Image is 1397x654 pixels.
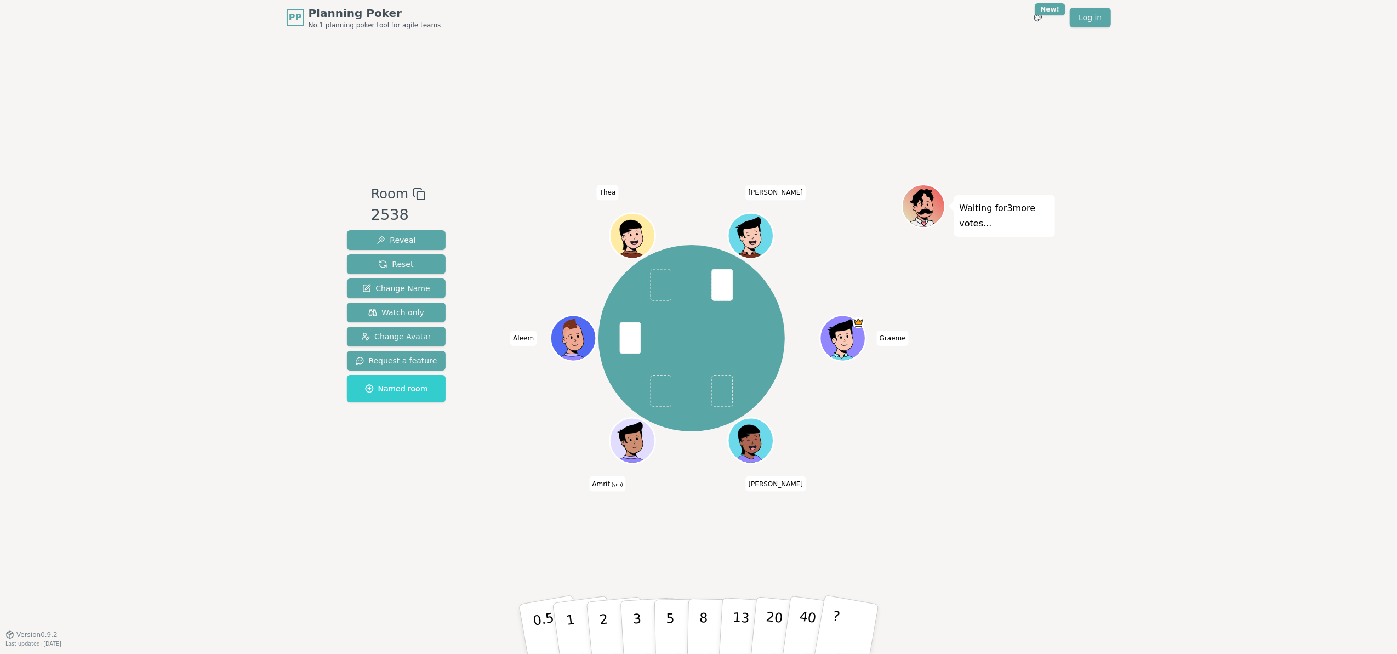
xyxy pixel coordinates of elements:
[356,355,437,366] span: Request a feature
[371,184,408,204] span: Room
[960,201,1050,231] p: Waiting for 3 more votes...
[362,283,430,294] span: Change Name
[5,641,61,647] span: Last updated: [DATE]
[347,278,446,298] button: Change Name
[289,11,301,24] span: PP
[597,185,619,200] span: Click to change your name
[16,630,58,639] span: Version 0.9.2
[589,476,625,491] span: Click to change your name
[610,482,623,487] span: (you)
[1070,8,1110,27] a: Log in
[853,317,864,328] span: Graeme is the host
[309,5,441,21] span: Planning Poker
[377,235,415,246] span: Reveal
[611,419,654,462] button: Click to change your avatar
[510,331,537,346] span: Click to change your name
[746,476,806,491] span: Click to change your name
[1035,3,1066,15] div: New!
[347,375,446,402] button: Named room
[5,630,58,639] button: Version0.9.2
[347,327,446,346] button: Change Avatar
[368,307,424,318] span: Watch only
[309,21,441,30] span: No.1 planning poker tool for agile teams
[365,383,428,394] span: Named room
[347,230,446,250] button: Reveal
[287,5,441,30] a: PPPlanning PokerNo.1 planning poker tool for agile teams
[371,204,426,226] div: 2538
[379,259,413,270] span: Reset
[361,331,431,342] span: Change Avatar
[347,254,446,274] button: Reset
[347,303,446,322] button: Watch only
[746,185,806,200] span: Click to change your name
[347,351,446,371] button: Request a feature
[1028,8,1048,27] button: New!
[877,331,909,346] span: Click to change your name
